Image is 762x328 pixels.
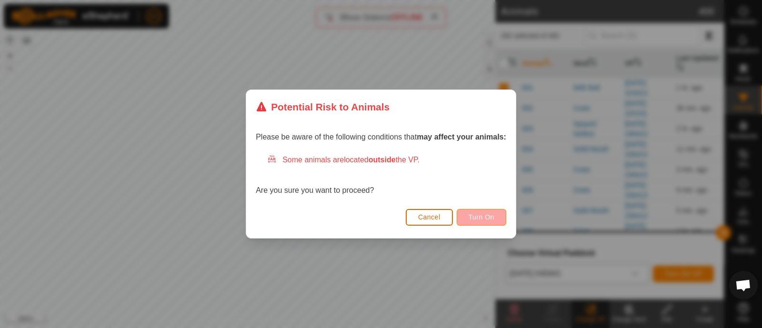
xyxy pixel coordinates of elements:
div: Potential Risk to Animals [256,99,390,114]
div: Are you sure you want to proceed? [256,154,506,196]
button: Turn On [457,209,506,226]
div: Some animals are [267,154,506,166]
span: Please be aware of the following conditions that [256,133,506,141]
strong: may affect your animals: [417,133,506,141]
button: Cancel [406,209,453,226]
span: Turn On [469,213,494,221]
span: Cancel [418,213,441,221]
div: Open chat [729,271,758,299]
strong: outside [369,156,396,164]
span: located the VP. [344,156,420,164]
